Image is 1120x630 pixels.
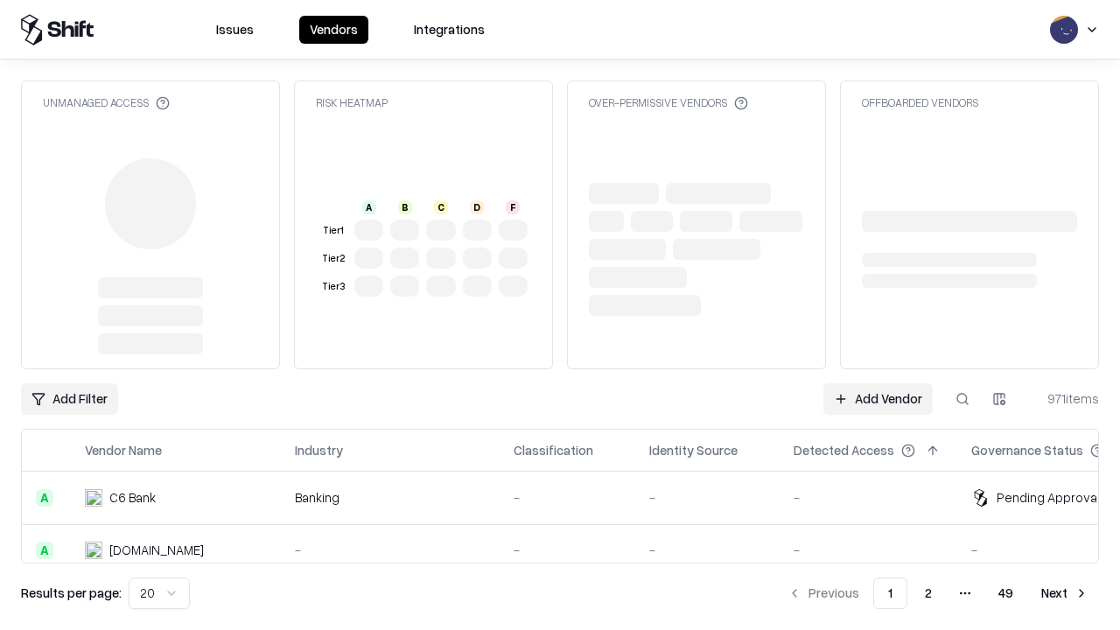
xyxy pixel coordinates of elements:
[911,577,946,609] button: 2
[506,200,520,214] div: F
[470,200,484,214] div: D
[794,541,943,559] div: -
[36,542,53,559] div: A
[589,95,748,110] div: Over-Permissive Vendors
[319,251,347,266] div: Tier 2
[984,577,1027,609] button: 49
[403,16,495,44] button: Integrations
[36,489,53,507] div: A
[649,488,766,507] div: -
[85,542,102,559] img: pathfactory.com
[316,95,388,110] div: Risk Heatmap
[362,200,376,214] div: A
[794,488,943,507] div: -
[862,95,978,110] div: Offboarded Vendors
[109,541,204,559] div: [DOMAIN_NAME]
[434,200,448,214] div: C
[21,383,118,415] button: Add Filter
[873,577,907,609] button: 1
[649,441,738,459] div: Identity Source
[206,16,264,44] button: Issues
[43,95,170,110] div: Unmanaged Access
[794,441,894,459] div: Detected Access
[1029,389,1099,408] div: 971 items
[295,488,486,507] div: Banking
[777,577,1099,609] nav: pagination
[85,441,162,459] div: Vendor Name
[21,584,122,602] p: Results per page:
[319,279,347,294] div: Tier 3
[295,441,343,459] div: Industry
[514,488,621,507] div: -
[823,383,933,415] a: Add Vendor
[299,16,368,44] button: Vendors
[514,541,621,559] div: -
[398,200,412,214] div: B
[1031,577,1099,609] button: Next
[997,488,1100,507] div: Pending Approval
[85,489,102,507] img: C6 Bank
[971,441,1083,459] div: Governance Status
[295,541,486,559] div: -
[649,541,766,559] div: -
[514,441,593,459] div: Classification
[109,488,156,507] div: C6 Bank
[319,223,347,238] div: Tier 1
